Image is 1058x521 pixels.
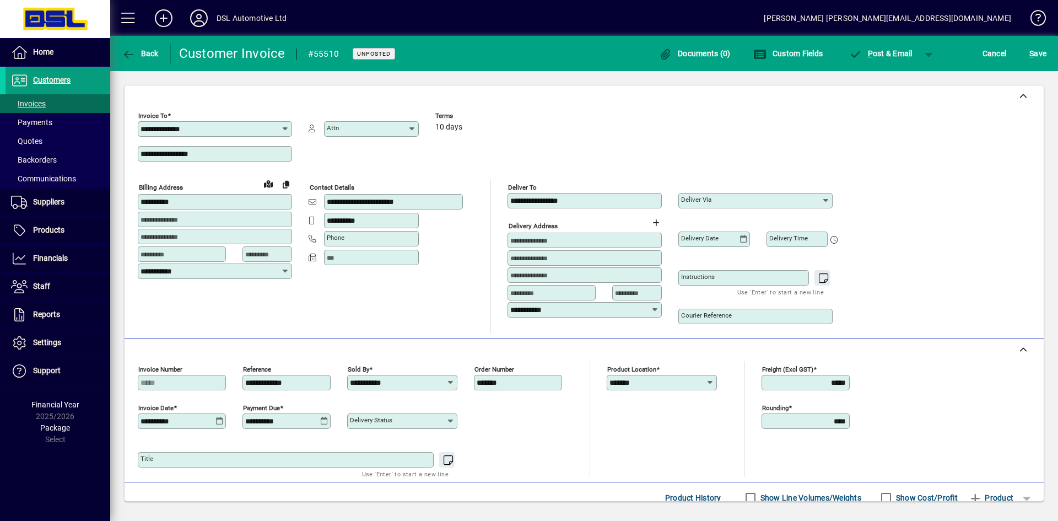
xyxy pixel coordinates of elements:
button: Product [963,488,1019,508]
span: ost & Email [849,49,913,58]
div: Customer Invoice [179,45,285,62]
div: DSL Automotive Ltd [217,9,287,27]
span: Reports [33,310,60,319]
span: Customers [33,76,71,84]
div: #55510 [308,45,339,63]
mat-label: Delivery date [681,234,719,242]
span: Home [33,47,53,56]
button: Profile [181,8,217,28]
button: Back [119,44,161,63]
mat-label: Deliver To [508,184,537,191]
a: Reports [6,301,110,329]
span: Documents (0) [659,49,731,58]
mat-label: Deliver via [681,196,711,203]
mat-hint: Use 'Enter' to start a new line [737,286,824,298]
span: S [1029,49,1034,58]
span: 10 days [435,123,462,132]
span: Invoices [11,99,46,108]
button: Add [146,8,181,28]
span: Products [33,225,64,234]
label: Show Line Volumes/Weights [758,492,861,503]
button: Save [1027,44,1049,63]
mat-label: Instructions [681,273,715,281]
span: Terms [435,112,501,120]
span: P [868,49,873,58]
span: Communications [11,174,76,183]
a: Invoices [6,94,110,113]
span: Quotes [11,137,42,146]
span: ave [1029,45,1046,62]
a: Quotes [6,132,110,151]
mat-label: Invoice number [138,366,182,373]
mat-label: Sold by [348,366,369,373]
mat-label: Courier Reference [681,311,732,319]
button: Product History [661,488,726,508]
mat-label: Rounding [762,404,789,412]
span: Product History [665,489,721,507]
mat-label: Payment due [243,404,280,412]
app-page-header-button: Back [110,44,171,63]
span: Product [969,489,1013,507]
a: Communications [6,169,110,188]
div: [PERSON_NAME] [PERSON_NAME][EMAIL_ADDRESS][DOMAIN_NAME] [764,9,1011,27]
a: Products [6,217,110,244]
a: Knowledge Base [1022,2,1044,38]
span: Back [122,49,159,58]
button: Custom Fields [751,44,825,63]
span: Custom Fields [753,49,823,58]
mat-label: Product location [607,366,656,373]
mat-label: Freight (excl GST) [762,366,813,373]
mat-label: Title [141,455,153,463]
mat-label: Delivery time [769,234,808,242]
a: Financials [6,245,110,272]
span: Package [40,423,70,432]
a: Payments [6,113,110,132]
mat-label: Delivery status [350,416,392,424]
mat-label: Phone [327,234,344,241]
button: Documents (0) [656,44,733,63]
span: Unposted [357,50,391,57]
a: Settings [6,329,110,357]
span: Support [33,366,61,375]
a: Home [6,39,110,66]
button: Choose address [647,214,665,232]
a: Suppliers [6,189,110,216]
span: Backorders [11,155,57,164]
mat-label: Attn [327,124,339,132]
mat-label: Invoice date [138,404,174,412]
mat-label: Invoice To [138,112,168,120]
button: Post & Email [843,44,918,63]
span: Financials [33,254,68,262]
span: Settings [33,338,61,347]
a: View on map [260,175,277,192]
span: Cancel [983,45,1007,62]
a: Support [6,357,110,385]
span: Payments [11,118,52,127]
button: Cancel [980,44,1010,63]
span: Financial Year [31,400,79,409]
a: Backorders [6,151,110,169]
mat-hint: Use 'Enter' to start a new line [362,468,449,480]
mat-label: Order number [474,366,514,373]
button: Copy to Delivery address [277,175,295,193]
span: Suppliers [33,197,64,206]
a: Staff [6,273,110,300]
mat-label: Reference [243,366,271,373]
label: Show Cost/Profit [894,492,958,503]
span: Staff [33,282,50,291]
